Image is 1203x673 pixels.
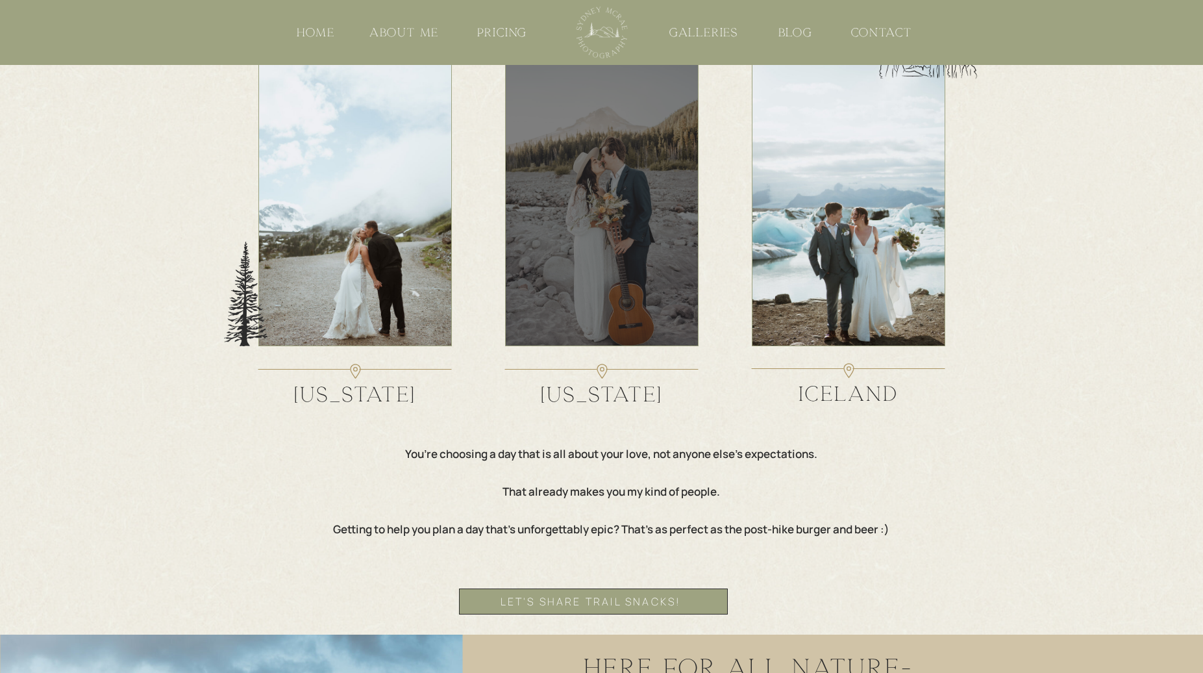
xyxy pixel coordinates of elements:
[287,24,345,41] a: HOME
[459,590,723,613] a: let's share trail snacks!
[847,24,917,41] a: CONTACT
[783,384,915,403] a: iceland
[536,385,668,403] a: [US_STATE]
[273,435,950,563] h2: You’re choosing a day that is all about your love, not anyone else’s expectations. That already m...
[290,385,421,403] a: [US_STATE]
[669,24,739,41] a: galleries
[776,24,815,41] a: blog
[473,24,532,41] a: pricing
[366,24,443,41] a: ABOUT me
